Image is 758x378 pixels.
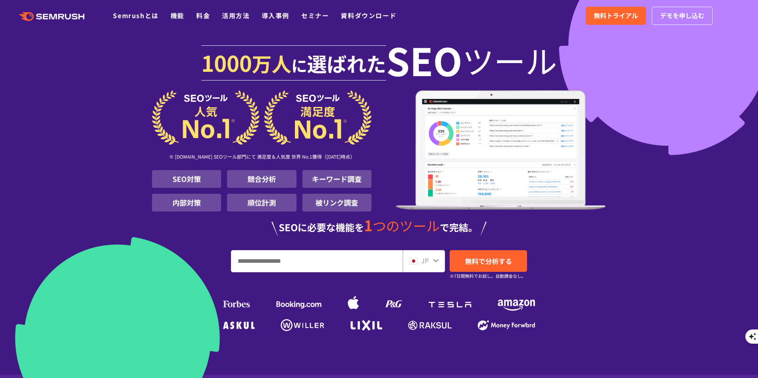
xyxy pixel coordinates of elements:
[196,11,210,20] a: 料金
[386,44,462,76] span: SEO
[222,11,250,20] a: 活用方法
[364,214,373,236] span: 1
[171,11,184,20] a: 機能
[462,44,557,76] span: ツール
[152,218,606,236] div: SEOに必要な機能を
[152,145,371,170] div: ※ [DOMAIN_NAME] SEOツール部門にて 満足度＆人気度 世界 No.1獲得（[DATE]時点）
[152,170,221,188] li: SEO対策
[302,194,371,211] li: 被リンク調査
[440,220,478,234] span: で完結。
[262,11,289,20] a: 導入事例
[421,256,429,265] span: JP
[450,272,526,280] small: ※7日間無料でお試し。自動課金なし。
[201,47,252,78] span: 1000
[252,49,291,77] span: 万人
[465,256,512,266] span: 無料で分析する
[302,170,371,188] li: キーワード調査
[373,216,440,235] span: つのツール
[291,54,307,77] span: に
[231,251,402,272] input: URL、キーワードを入力してください
[227,170,296,188] li: 競合分析
[113,11,158,20] a: Semrushとは
[594,11,638,21] span: 無料トライアル
[660,11,704,21] span: デモを申し込む
[450,250,527,272] a: 無料で分析する
[652,7,713,25] a: デモを申し込む
[341,11,396,20] a: 資料ダウンロード
[307,49,386,77] span: 選ばれた
[301,11,329,20] a: セミナー
[152,194,221,211] li: 内部対策
[227,194,296,211] li: 順位計測
[586,7,646,25] a: 無料トライアル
